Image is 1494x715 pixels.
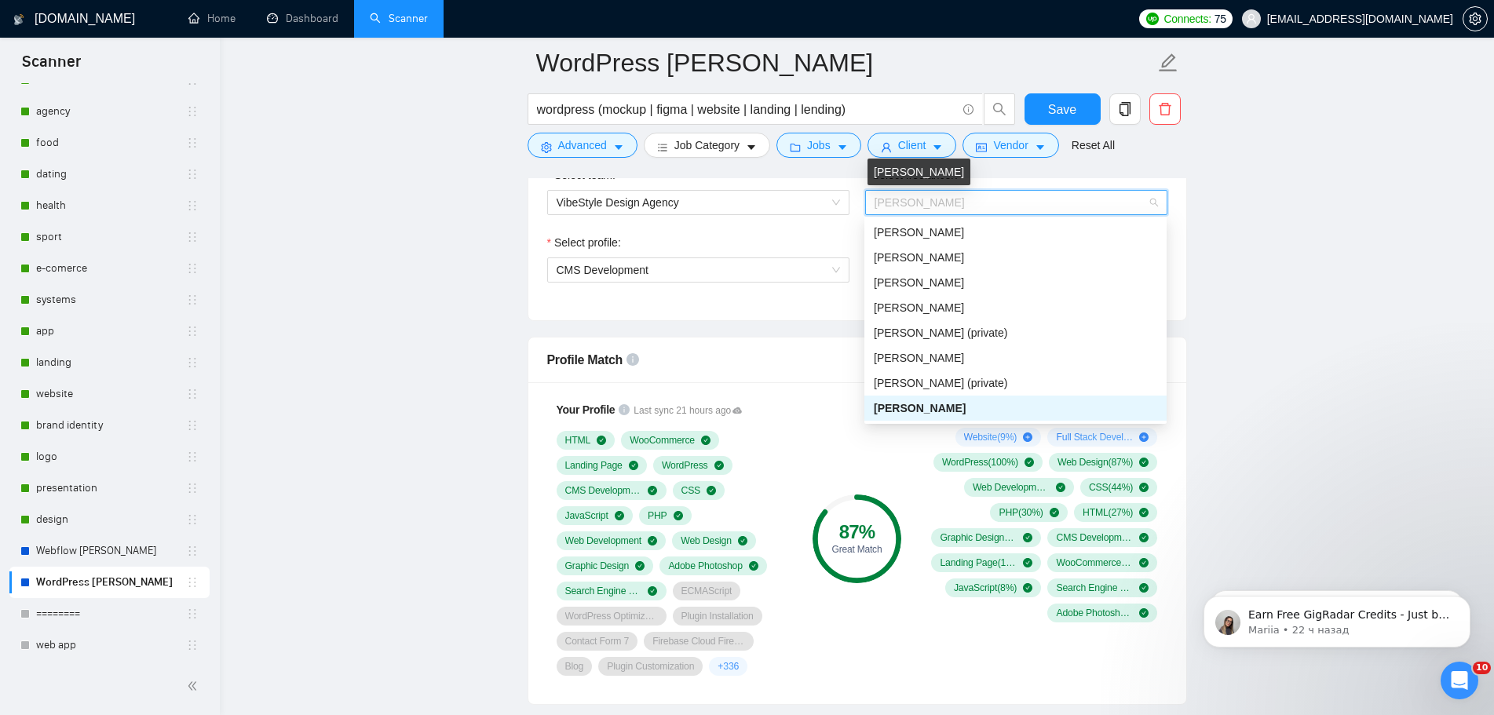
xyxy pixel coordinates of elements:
a: WordPress [PERSON_NAME] [36,567,186,598]
span: Connects: [1163,10,1211,27]
a: ======== [36,598,186,629]
span: bars [657,141,668,153]
div: Great Match [813,545,901,554]
span: setting [541,141,552,153]
img: logo [13,7,24,32]
a: design [36,504,186,535]
li: food [9,127,210,159]
div: 87 % [813,523,901,542]
span: caret-down [1035,141,1046,153]
li: ======== [9,598,210,629]
span: CSS ( 44 %) [1089,481,1133,494]
span: Select profile: [554,234,621,251]
span: Graphic Design ( 19 %) [940,531,1017,544]
span: Vendor [993,137,1028,154]
button: folderJobscaret-down [776,133,861,158]
span: holder [186,356,199,369]
li: e-comerce [9,253,210,284]
span: CMS Development [565,484,642,497]
span: check-circle [615,511,624,520]
span: [PERSON_NAME] [874,276,964,289]
span: Website ( 9 %) [964,431,1017,443]
span: Blog [565,660,584,673]
span: check-circle [674,511,683,520]
span: holder [186,419,199,432]
span: double-left [187,678,203,694]
li: brand identity [9,410,210,441]
span: [PERSON_NAME] [874,251,964,264]
span: Graphic Design [565,560,630,572]
span: PHP ( 30 %) [999,506,1043,519]
span: [PERSON_NAME] [874,301,964,314]
input: Scanner name... [536,43,1155,82]
span: Advanced [558,137,607,154]
span: + 336 [718,660,739,673]
span: [PERSON_NAME] [875,196,965,209]
span: holder [186,388,199,400]
span: check-circle [1056,483,1065,492]
span: check-circle [701,436,710,445]
a: systems [36,284,186,316]
span: check-circle [1139,583,1149,593]
a: website [36,378,186,410]
iframe: Intercom notifications сообщение [1180,563,1494,673]
span: [PERSON_NAME] [874,402,966,414]
span: Profile Match [547,353,623,367]
span: Contact Form 7 [565,635,630,648]
span: check-circle [707,486,716,495]
a: app [36,316,186,347]
span: check-circle [1050,508,1059,517]
span: Web Development [565,534,642,547]
span: Plugin Installation [681,610,754,622]
span: holder [186,576,199,589]
li: website [9,378,210,410]
li: Webflow ANNA [9,535,210,567]
button: setting [1463,6,1488,31]
span: search [984,102,1014,116]
span: check-circle [1139,483,1149,492]
span: user [1246,13,1257,24]
li: dating [9,159,210,190]
span: Jobs [807,137,831,154]
a: dashboardDashboard [267,12,338,25]
span: Web Design ( 87 %) [1057,456,1133,469]
li: systems [9,284,210,316]
span: Adobe Photoshop ( 5 %) [1056,607,1133,619]
li: logo [9,441,210,472]
span: check-circle [635,561,645,571]
button: delete [1149,93,1181,125]
span: edit [1158,53,1178,73]
li: app [9,316,210,347]
a: agency [36,96,186,127]
span: check-circle [714,461,724,470]
span: check-circle [648,586,657,596]
span: check-circle [1139,558,1149,567]
span: holder [186,168,199,181]
span: check-circle [1023,533,1032,542]
span: info-circle [963,104,973,115]
button: Save [1025,93,1101,125]
span: HTML [565,434,591,447]
li: presentation [9,472,210,504]
span: Job Category [674,137,740,154]
span: Search Engine Optimization ( 8 %) [1056,582,1133,594]
a: brand identity [36,410,186,441]
span: check-circle [1139,458,1149,467]
span: Last sync 21 hours ago [634,403,742,418]
div: [PERSON_NAME] [868,159,970,185]
a: web app [36,629,186,661]
span: Landing Page [565,459,623,472]
span: idcard [976,141,987,153]
a: setting [1463,13,1488,25]
a: homeHome [188,12,236,25]
span: holder [186,105,199,118]
span: CSS [681,484,701,497]
span: caret-down [932,141,943,153]
span: [PERSON_NAME] [874,226,964,239]
span: VibeStyle Design Agency [557,191,840,214]
button: userClientcaret-down [868,133,957,158]
li: sport [9,221,210,253]
button: idcardVendorcaret-down [963,133,1058,158]
span: plus-circle [1139,432,1149,442]
span: check-circle [648,536,657,545]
